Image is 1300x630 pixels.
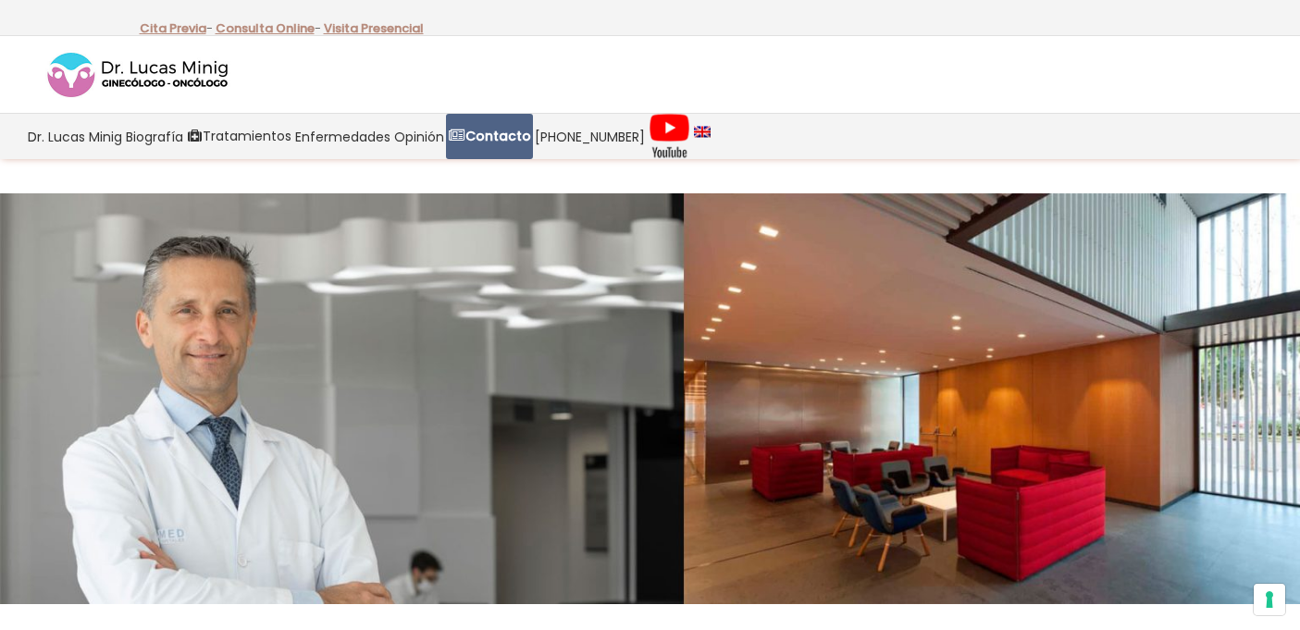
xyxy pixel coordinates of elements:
[28,126,122,147] span: Dr. Lucas Minig
[647,114,692,159] a: Videos Youtube Ginecología
[140,19,206,37] a: Cita Previa
[465,127,531,145] strong: Contacto
[649,113,690,159] img: Videos Youtube Ginecología
[203,126,291,147] span: Tratamientos
[694,126,711,137] img: language english
[394,126,444,147] span: Opinión
[324,19,424,37] a: Visita Presencial
[1254,584,1285,615] button: Sus preferencias de consentimiento para tecnologías de seguimiento
[26,114,124,159] a: Dr. Lucas Minig
[535,126,645,147] span: [PHONE_NUMBER]
[692,114,712,159] a: language english
[533,114,647,159] a: [PHONE_NUMBER]
[126,126,183,147] span: Biografía
[392,114,446,159] a: Opinión
[124,114,185,159] a: Biografía
[216,17,321,41] p: -
[293,114,392,159] a: Enfermedades
[185,114,293,159] a: Tratamientos
[140,17,213,41] p: -
[446,114,533,159] a: Contacto
[216,19,315,37] a: Consulta Online
[295,126,390,147] span: Enfermedades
